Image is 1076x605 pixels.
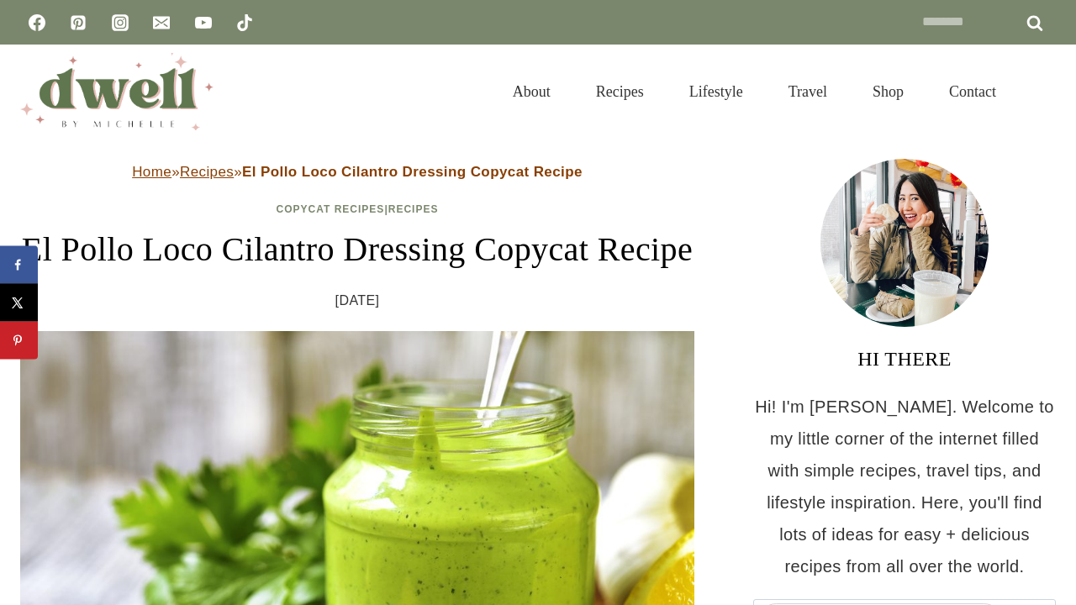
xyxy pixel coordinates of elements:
h1: El Pollo Loco Cilantro Dressing Copycat Recipe [20,224,694,275]
a: Recipes [573,62,667,121]
a: Shop [850,62,926,121]
a: TikTok [228,6,261,39]
a: Contact [926,62,1019,121]
a: Recipes [180,164,234,180]
nav: Primary Navigation [490,62,1019,121]
a: Travel [766,62,850,121]
a: Instagram [103,6,137,39]
a: Copycat Recipes [277,203,385,215]
button: View Search Form [1027,77,1056,106]
a: Home [132,164,171,180]
a: Recipes [388,203,439,215]
a: Facebook [20,6,54,39]
a: YouTube [187,6,220,39]
h3: HI THERE [753,344,1056,374]
strong: El Pollo Loco Cilantro Dressing Copycat Recipe [242,164,583,180]
a: Lifestyle [667,62,766,121]
span: | [277,203,439,215]
span: » » [132,164,583,180]
a: About [490,62,573,121]
time: [DATE] [335,288,380,313]
a: Pinterest [61,6,95,39]
a: Email [145,6,178,39]
img: DWELL by michelle [20,53,214,130]
p: Hi! I'm [PERSON_NAME]. Welcome to my little corner of the internet filled with simple recipes, tr... [753,391,1056,582]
